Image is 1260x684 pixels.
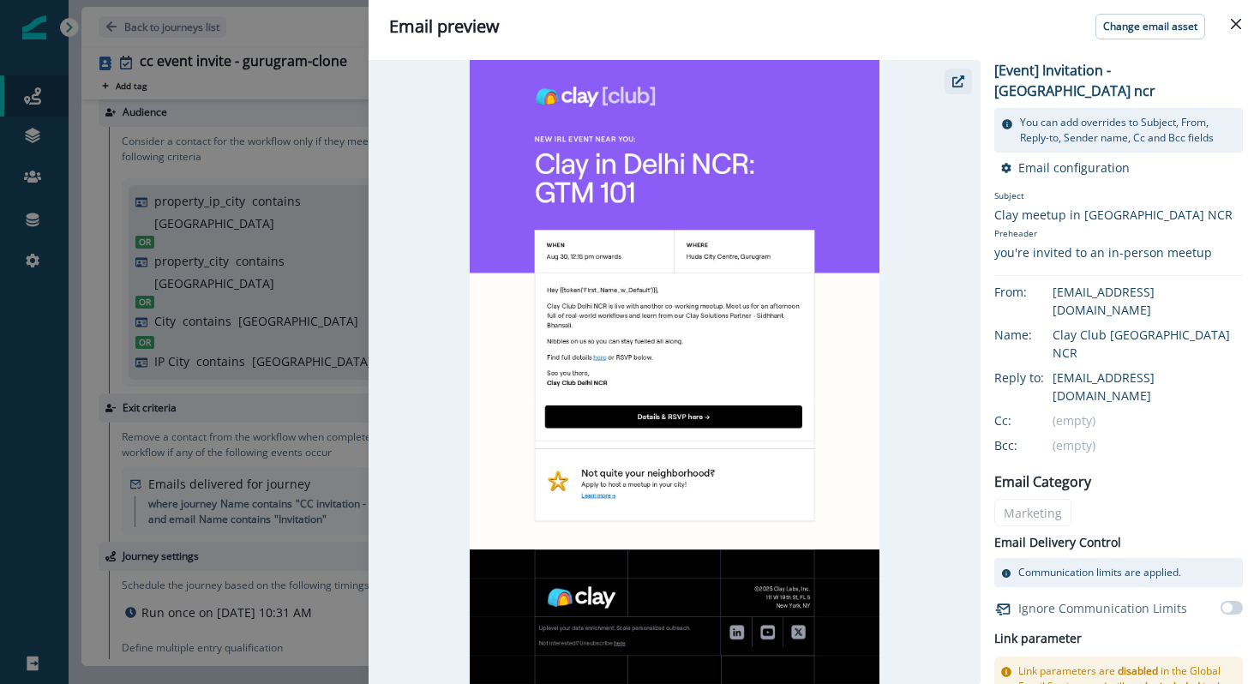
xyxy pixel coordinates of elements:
button: Email configuration [1001,159,1130,176]
span: disabled [1118,663,1158,678]
p: Email Category [994,471,1091,492]
img: email asset unavailable [470,60,879,684]
div: you're invited to an in-person meetup [994,243,1233,261]
p: Preheader [994,224,1233,243]
div: [EMAIL_ADDRESS][DOMAIN_NAME] [1053,369,1243,405]
div: Cc: [994,411,1080,429]
div: Email preview [389,14,1239,39]
p: Change email asset [1103,21,1197,33]
p: You can add overrides to Subject, From, Reply-to, Sender name, Cc and Bcc fields [1020,115,1236,146]
p: Email configuration [1018,159,1130,176]
p: Communication limits are applied. [1018,565,1181,580]
div: Clay Club [GEOGRAPHIC_DATA] NCR [1053,326,1243,362]
div: [EMAIL_ADDRESS][DOMAIN_NAME] [1053,283,1243,319]
div: Bcc: [994,436,1080,454]
div: From: [994,283,1080,301]
div: Reply to: [994,369,1080,387]
button: Change email asset [1095,14,1205,39]
p: [Event] Invitation - [GEOGRAPHIC_DATA] ncr [994,60,1243,101]
button: Close [1222,10,1250,38]
p: Ignore Communication Limits [1018,599,1187,617]
p: Subject [994,189,1233,206]
div: (empty) [1053,436,1243,454]
p: Email Delivery Control [994,533,1121,551]
div: Clay meetup in [GEOGRAPHIC_DATA] NCR [994,206,1233,224]
div: (empty) [1053,411,1243,429]
h2: Link parameter [994,628,1082,650]
div: Name: [994,326,1080,344]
